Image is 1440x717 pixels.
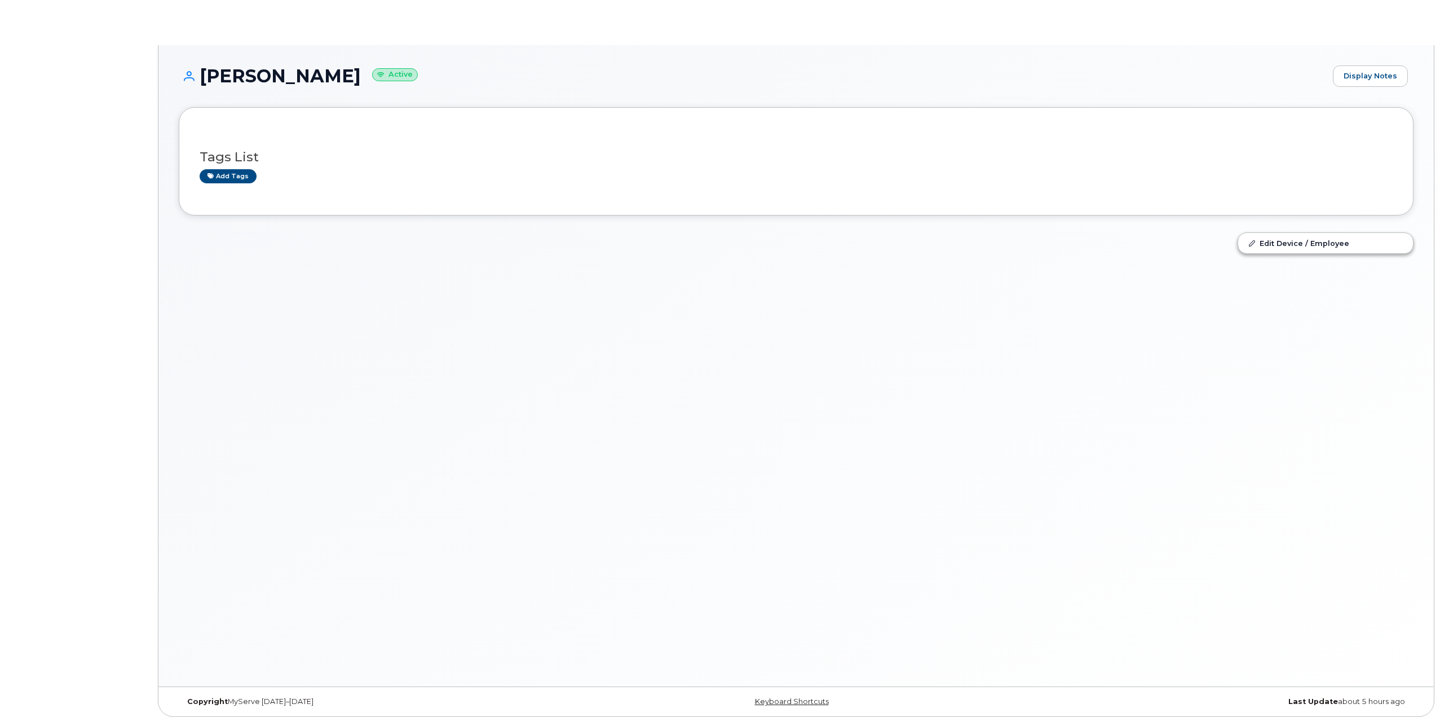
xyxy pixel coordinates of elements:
[179,697,590,706] div: MyServe [DATE]–[DATE]
[1288,697,1338,706] strong: Last Update
[1002,697,1414,706] div: about 5 hours ago
[1333,65,1408,87] a: Display Notes
[200,169,257,183] a: Add tags
[755,697,829,706] a: Keyboard Shortcuts
[1238,233,1413,253] a: Edit Device / Employee
[372,68,418,81] small: Active
[179,66,1327,86] h1: [PERSON_NAME]
[200,150,1393,164] h3: Tags List
[187,697,228,706] strong: Copyright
